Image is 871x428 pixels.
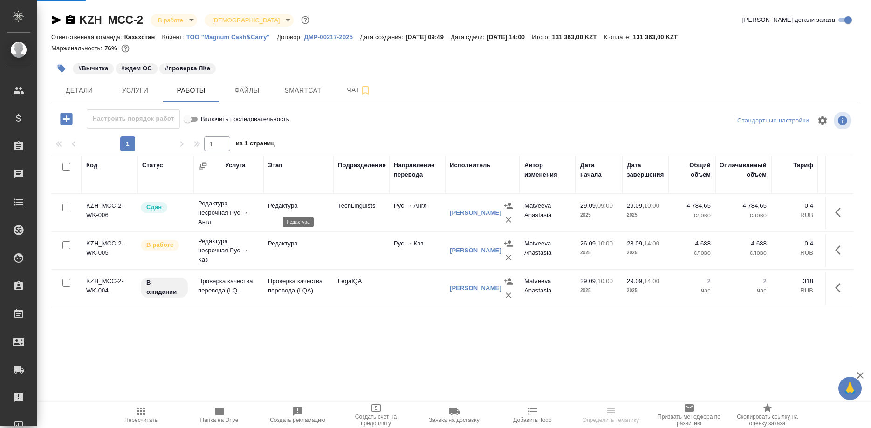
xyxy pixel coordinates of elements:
[720,286,767,295] p: час
[823,201,864,211] p: 1 913,86
[520,272,576,305] td: Matveeva Anastasia
[830,277,852,299] button: Здесь прячутся важные кнопки
[82,272,137,305] td: KZH_MCC-2-WK-004
[51,34,124,41] p: Ответственная команда:
[720,201,767,211] p: 4 784,65
[450,161,491,170] div: Исполнитель
[580,202,597,209] p: 29.09,
[205,14,294,27] div: В работе
[793,161,813,170] div: Тариф
[225,85,269,96] span: Файлы
[580,240,597,247] p: 26.09,
[360,85,371,96] svg: Подписаться
[776,277,813,286] p: 318
[225,161,245,170] div: Услуга
[281,85,325,96] span: Smartcat
[193,194,263,231] td: Редактура несрочная Рус → Англ
[209,16,282,24] button: [DEMOGRAPHIC_DATA]
[580,286,617,295] p: 2025
[104,45,119,52] p: 76%
[140,277,189,299] div: Исполнитель назначен, приступать к работе пока рано
[268,277,329,295] p: Проверка качества перевода (LQA)
[627,240,644,247] p: 28.09,
[113,85,158,96] span: Услуги
[673,286,711,295] p: час
[580,161,617,179] div: Дата начала
[155,16,186,24] button: В работе
[201,115,289,124] span: Включить последовательность
[811,109,834,132] span: Настроить таблицу
[644,278,659,285] p: 14:00
[82,234,137,267] td: KZH_MCC-2-WK-005
[644,240,659,247] p: 14:00
[520,234,576,267] td: Matveeva Anastasia
[720,239,767,248] p: 4 688
[532,34,552,41] p: Итого:
[580,248,617,258] p: 2025
[673,239,711,248] p: 4 688
[501,199,515,213] button: Назначить
[597,240,613,247] p: 10:00
[193,232,263,269] td: Редактура несрочная Рус → Каз
[124,34,162,41] p: Казахстан
[236,138,275,151] span: из 1 страниц
[627,202,644,209] p: 29.09,
[86,161,97,170] div: Код
[72,64,115,72] span: Вычитка
[304,34,360,41] p: ДМР-00217-2025
[627,211,664,220] p: 2025
[450,209,501,216] a: [PERSON_NAME]
[776,286,813,295] p: RUB
[82,197,137,229] td: KZH_MCC-2-WK-006
[51,58,72,79] button: Добавить тэг
[487,34,532,41] p: [DATE] 14:00
[501,251,515,265] button: Удалить
[673,161,711,179] div: Общий объем
[501,237,515,251] button: Назначить
[304,33,360,41] a: ДМР-00217-2025
[524,161,571,179] div: Автор изменения
[830,239,852,261] button: Здесь прячутся важные кнопки
[115,64,158,72] span: ждем ОС
[169,85,213,96] span: Работы
[776,211,813,220] p: RUB
[193,272,263,305] td: Проверка качества перевода (LQ...
[146,203,162,212] p: Сдан
[140,239,189,251] div: Исполнитель выполняет работу
[580,211,617,220] p: 2025
[450,285,501,292] a: [PERSON_NAME]
[776,248,813,258] p: RUB
[165,64,210,73] p: #проверка ЛКа
[501,274,515,288] button: Назначить
[338,161,386,170] div: Подразделение
[838,377,862,400] button: 🙏
[597,278,613,285] p: 10:00
[834,112,853,129] span: Посмотреть информацию
[501,288,515,302] button: Удалить
[268,201,329,211] p: Редактура
[389,197,445,229] td: Рус → Англ
[501,213,515,227] button: Удалить
[673,201,711,211] p: 4 784,65
[823,239,864,248] p: 1 875,2
[158,64,217,72] span: проверка ЛКа
[119,42,131,54] button: 4425.06 RUB;
[268,161,282,170] div: Этап
[823,277,864,286] p: 636
[720,161,767,179] div: Оплачиваемый объем
[146,240,173,250] p: В работе
[333,197,389,229] td: TechLinguists
[336,84,381,96] span: Чат
[644,202,659,209] p: 10:00
[597,202,613,209] p: 09:00
[333,272,389,305] td: LegalQA
[51,45,104,52] p: Маржинальность:
[735,114,811,128] div: split button
[823,286,864,295] p: RUB
[451,34,487,41] p: Дата сдачи:
[673,277,711,286] p: 2
[186,34,277,41] p: ТОО "Magnum Cash&Carry"
[162,34,186,41] p: Клиент:
[776,239,813,248] p: 0,4
[360,34,405,41] p: Дата создания:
